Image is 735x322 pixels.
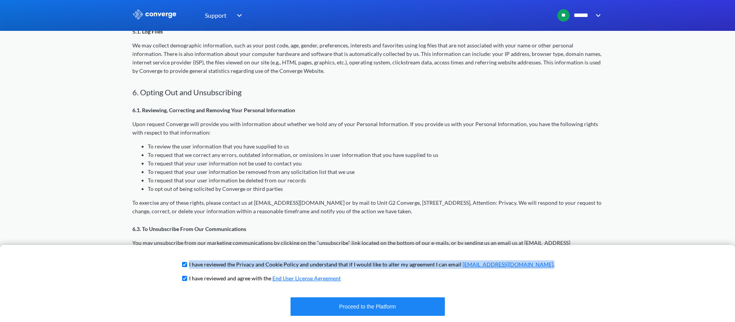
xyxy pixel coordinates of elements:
a: [EMAIL_ADDRESS][DOMAIN_NAME] [463,261,553,268]
img: downArrow.svg [591,11,603,20]
a: End User License Agreement [272,275,341,282]
li: To request that your user information not be used to contact you [148,159,603,168]
p: 6.1. Reviewing, Correcting and Removing Your Personal Information [132,106,603,115]
button: Proceed to the Platform [291,297,445,316]
li: To request that your user information be removed from any solicitation list that we use [148,168,603,176]
img: downArrow.svg [232,11,244,20]
p: 6.3. To Unsubscribe From Our Communications [132,225,603,233]
li: To request that we correct any errors, outdated information, or omissions in user information tha... [148,151,603,159]
p: I have reviewed the Privacy and Cookie Policy and understand that if I would like to alter my agr... [189,260,554,269]
li: To review the user information that you have supplied to us [148,142,603,151]
p: 5.1. Log Files [132,27,603,36]
p: To exercise any of these rights, please contact us at [EMAIL_ADDRESS][DOMAIN_NAME] or by mail to ... [132,199,603,216]
p: Upon request Converge will provide you with information about whether we hold any of your Persona... [132,120,603,137]
p: I have reviewed and agree with the [189,274,341,283]
h2: 6. Opting Out and Unsubscribing [132,88,603,97]
span: Support [205,10,226,20]
p: You may unsubscribe from our marketing communications by clicking on the "unsubscribe" link locat... [132,239,603,256]
li: To opt out of being solicited by Converge or third parties [148,185,603,193]
img: logo_ewhite.svg [132,9,177,19]
li: To request that your user information be deleted from our records [148,176,603,185]
p: We may collect demographic information, such as your post code, age, gender, preferences, interes... [132,41,603,75]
